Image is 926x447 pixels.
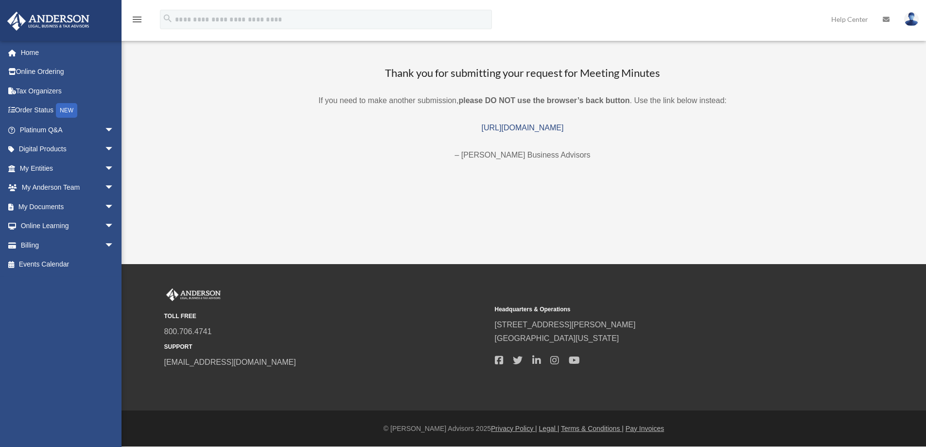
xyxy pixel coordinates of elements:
a: My Entitiesarrow_drop_down [7,159,129,178]
span: arrow_drop_down [105,197,124,217]
a: Terms & Conditions | [561,425,624,432]
a: Pay Invoices [626,425,664,432]
a: Billingarrow_drop_down [7,235,129,255]
b: please DO NOT use the browser’s back button [458,96,629,105]
div: NEW [56,103,77,118]
i: search [162,13,173,24]
a: [URL][DOMAIN_NAME] [482,124,564,132]
span: arrow_drop_down [105,120,124,140]
small: Headquarters & Operations [495,304,819,315]
a: [GEOGRAPHIC_DATA][US_STATE] [495,334,619,342]
p: – [PERSON_NAME] Business Advisors [159,148,886,162]
a: My Documentsarrow_drop_down [7,197,129,216]
a: [EMAIL_ADDRESS][DOMAIN_NAME] [164,358,296,366]
a: 800.706.4741 [164,327,212,336]
a: Platinum Q&Aarrow_drop_down [7,120,129,140]
span: arrow_drop_down [105,178,124,198]
a: Order StatusNEW [7,101,129,121]
a: My Anderson Teamarrow_drop_down [7,178,129,197]
a: Home [7,43,129,62]
img: User Pic [904,12,919,26]
h3: Thank you for submitting your request for Meeting Minutes [159,66,886,81]
a: Tax Organizers [7,81,129,101]
a: Online Learningarrow_drop_down [7,216,129,236]
span: arrow_drop_down [105,235,124,255]
div: © [PERSON_NAME] Advisors 2025 [122,423,926,435]
i: menu [131,14,143,25]
img: Anderson Advisors Platinum Portal [164,288,223,301]
a: menu [131,17,143,25]
span: arrow_drop_down [105,140,124,160]
a: Legal | [539,425,559,432]
a: Digital Productsarrow_drop_down [7,140,129,159]
a: [STREET_ADDRESS][PERSON_NAME] [495,321,636,329]
small: SUPPORT [164,342,488,352]
p: If you need to make another submission, . Use the link below instead: [159,94,886,107]
a: Privacy Policy | [491,425,537,432]
img: Anderson Advisors Platinum Portal [4,12,92,31]
span: arrow_drop_down [105,216,124,236]
a: Events Calendar [7,255,129,274]
small: TOLL FREE [164,311,488,322]
span: arrow_drop_down [105,159,124,179]
a: Online Ordering [7,62,129,82]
